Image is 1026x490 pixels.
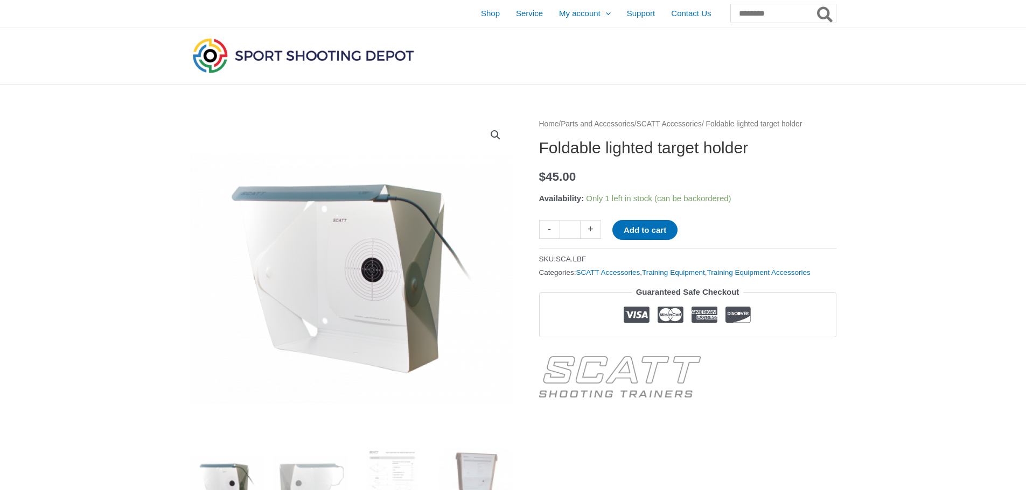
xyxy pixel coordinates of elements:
[556,255,586,263] span: SCA.LBF
[632,285,744,300] legend: Guaranteed Safe Checkout
[190,117,513,440] img: Foldable lighted target holder
[539,120,559,128] a: Home
[707,268,810,276] a: Training Equipment Accessories
[560,220,581,239] input: Product quantity
[539,220,560,239] a: -
[561,120,634,128] a: Parts and Accessories
[815,4,836,23] button: Search
[539,194,584,203] span: Availability:
[539,266,811,279] span: Categories: , ,
[539,117,836,131] nav: Breadcrumb
[637,120,702,128] a: SCATT Accessories
[612,220,678,240] button: Add to cart
[576,268,640,276] a: SCATT Accessories
[539,138,836,158] h1: Foldable lighted target holder
[539,252,587,266] span: SKU:
[539,353,701,401] a: SCATT
[539,170,576,183] bdi: 45.00
[190,35,416,75] img: Sport Shooting Depot
[486,125,505,145] a: View full-screen image gallery
[586,194,731,203] span: Only 1 left in stock (can be backordered)
[539,170,546,183] span: $
[642,268,705,276] a: Training Equipment
[581,220,601,239] a: +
